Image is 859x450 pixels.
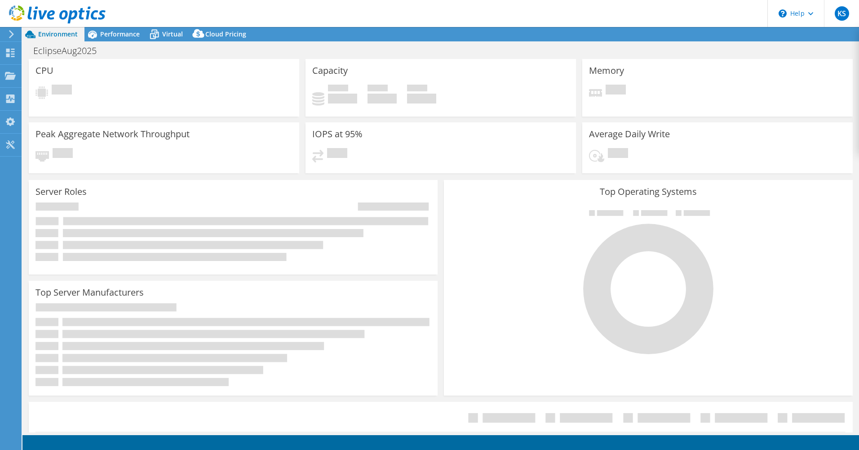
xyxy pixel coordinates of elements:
h3: IOPS at 95% [312,129,363,139]
svg: \n [779,9,787,18]
h4: 0 GiB [368,94,397,103]
h4: 0 GiB [407,94,436,103]
h3: Memory [589,66,624,76]
h4: 0 GiB [328,94,357,103]
h3: Top Server Manufacturers [35,288,144,297]
span: Used [328,85,348,94]
h1: EclipseAug2025 [29,46,111,56]
span: Performance [100,30,140,38]
span: Cloud Pricing [205,30,246,38]
span: Free [368,85,388,94]
span: Pending [608,148,628,160]
span: Total [407,85,427,94]
span: KS [835,6,849,21]
span: Virtual [162,30,183,38]
h3: Capacity [312,66,348,76]
span: Pending [52,85,72,97]
span: Pending [53,148,73,160]
h3: Server Roles [35,187,87,197]
h3: CPU [35,66,53,76]
span: Pending [327,148,347,160]
h3: Top Operating Systems [451,187,846,197]
span: Environment [38,30,78,38]
h3: Average Daily Write [589,129,670,139]
h3: Peak Aggregate Network Throughput [35,129,190,139]
span: Pending [606,85,626,97]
